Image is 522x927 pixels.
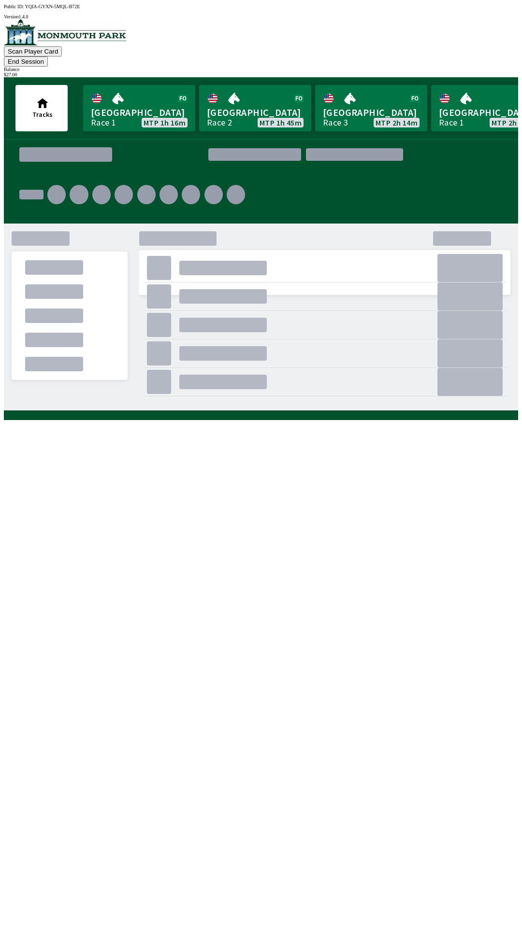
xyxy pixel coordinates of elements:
[408,151,503,158] div: .
[147,370,171,394] div: .
[159,185,178,204] div: .
[323,119,348,126] div: Race 3
[179,375,266,389] div: .
[92,185,111,204] div: .
[83,85,195,131] a: [GEOGRAPHIC_DATA]Race 1MTP 1h 16m
[137,185,156,204] div: .
[47,185,66,204] div: .
[437,339,503,367] div: .
[147,284,171,309] div: .
[12,231,70,246] div: .
[227,185,245,204] div: .
[4,67,518,72] div: Balance
[4,56,48,67] button: End Session
[25,357,83,371] div: .
[179,346,266,361] div: .
[207,119,232,126] div: Race 2
[182,185,200,204] div: .
[437,311,503,339] div: .
[199,85,311,131] a: [GEOGRAPHIC_DATA]Race 2MTP 1h 45m
[25,4,80,9] span: YQIA-GYXN-5MQL-B72E
[144,119,186,126] span: MTP 1h 16m
[4,19,126,45] img: venue logo
[260,119,302,126] span: MTP 1h 45m
[4,46,62,56] button: Scan Player Card
[4,72,518,77] div: $ 27.00
[25,260,83,275] div: .
[179,261,266,275] div: .
[91,106,188,119] span: [GEOGRAPHIC_DATA]
[179,289,266,304] div: .
[25,333,83,347] div: .
[204,185,223,204] div: .
[25,284,83,299] div: .
[32,110,53,119] span: Tracks
[4,14,518,19] div: Version 1.4.0
[207,106,304,119] span: [GEOGRAPHIC_DATA]
[91,119,116,126] div: Race 1
[147,341,171,365] div: .
[437,282,503,310] div: .
[4,4,518,9] div: Public ID:
[249,181,503,229] div: .
[70,185,88,204] div: .
[437,254,503,282] div: .
[139,305,510,411] div: .
[437,368,503,396] div: .
[115,185,133,204] div: .
[25,309,83,323] div: .
[323,106,420,119] span: [GEOGRAPHIC_DATA]
[315,85,427,131] a: [GEOGRAPHIC_DATA]Race 3MTP 2h 14m
[179,318,266,332] div: .
[19,190,43,199] div: .
[15,85,68,131] button: Tracks
[376,119,418,126] span: MTP 2h 14m
[147,313,171,337] div: .
[439,119,464,126] div: Race 1
[147,256,171,280] div: .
